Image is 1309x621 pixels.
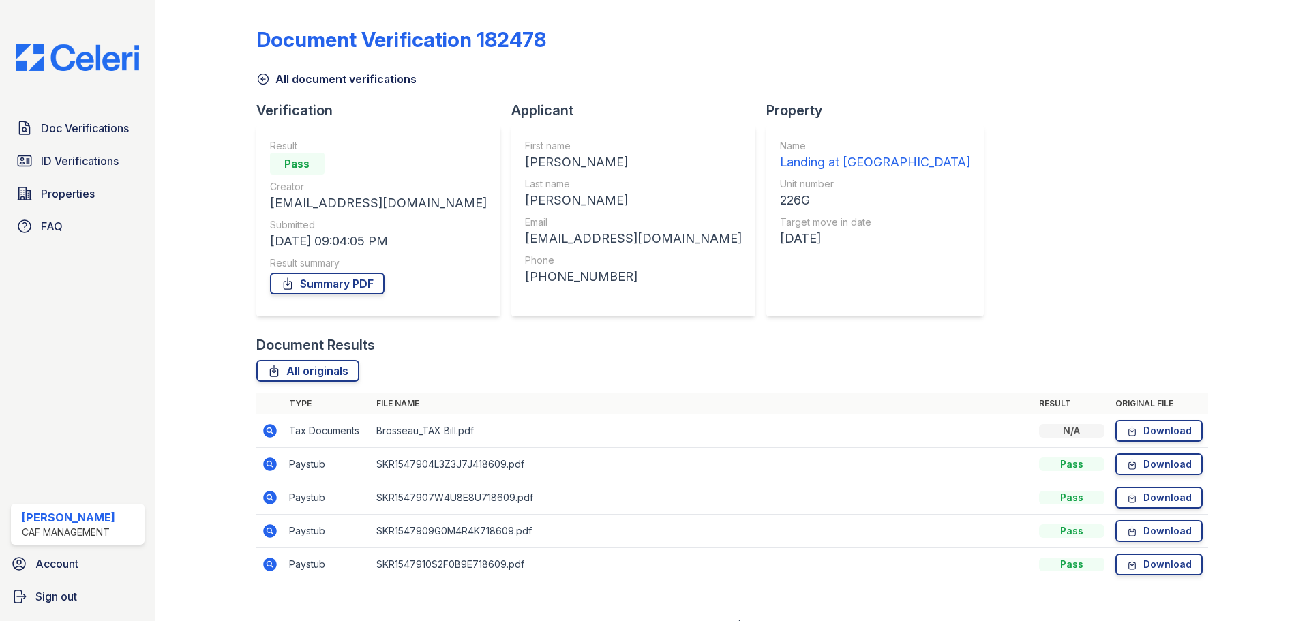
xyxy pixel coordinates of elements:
div: Last name [525,177,742,191]
div: Applicant [511,101,766,120]
span: Doc Verifications [41,120,129,136]
td: SKR1547904L3Z3J7J418609.pdf [371,448,1034,481]
td: Paystub [284,515,371,548]
div: Result summary [270,256,487,270]
div: Target move in date [780,215,970,229]
a: Download [1115,453,1203,475]
div: [DATE] 09:04:05 PM [270,232,487,251]
span: Sign out [35,588,77,605]
td: Brosseau_TAX Bill.pdf [371,414,1034,448]
div: Creator [270,180,487,194]
span: FAQ [41,218,63,234]
a: Summary PDF [270,273,385,294]
div: [PERSON_NAME] [525,191,742,210]
a: Account [5,550,150,577]
span: ID Verifications [41,153,119,169]
div: Name [780,139,970,153]
a: All document verifications [256,71,417,87]
div: N/A [1039,424,1104,438]
div: First name [525,139,742,153]
a: Properties [11,180,145,207]
div: Unit number [780,177,970,191]
div: Pass [1039,491,1104,504]
span: Account [35,556,78,572]
div: Pass [1039,457,1104,471]
div: Document Verification 182478 [256,27,546,52]
th: Result [1034,393,1110,414]
a: Sign out [5,583,150,610]
div: [PHONE_NUMBER] [525,267,742,286]
a: Download [1115,487,1203,509]
div: [PERSON_NAME] [22,509,115,526]
div: Result [270,139,487,153]
td: SKR1547907W4U8E8U718609.pdf [371,481,1034,515]
td: Paystub [284,481,371,515]
div: 226G [780,191,970,210]
div: CAF Management [22,526,115,539]
a: Download [1115,554,1203,575]
td: Paystub [284,548,371,581]
div: Pass [1039,558,1104,571]
div: Pass [270,153,325,175]
td: Tax Documents [284,414,371,448]
th: File name [371,393,1034,414]
div: [PERSON_NAME] [525,153,742,172]
div: Landing at [GEOGRAPHIC_DATA] [780,153,970,172]
div: Submitted [270,218,487,232]
img: CE_Logo_Blue-a8612792a0a2168367f1c8372b55b34899dd931a85d93a1a3d3e32e68fde9ad4.png [5,44,150,71]
a: Download [1115,520,1203,542]
div: [EMAIL_ADDRESS][DOMAIN_NAME] [270,194,487,213]
th: Original file [1110,393,1208,414]
div: [DATE] [780,229,970,248]
div: Verification [256,101,511,120]
th: Type [284,393,371,414]
a: All originals [256,360,359,382]
a: Doc Verifications [11,115,145,142]
a: Name Landing at [GEOGRAPHIC_DATA] [780,139,970,172]
div: Property [766,101,995,120]
a: FAQ [11,213,145,240]
a: ID Verifications [11,147,145,175]
div: Document Results [256,335,375,354]
span: Properties [41,185,95,202]
a: Download [1115,420,1203,442]
div: Pass [1039,524,1104,538]
div: [EMAIL_ADDRESS][DOMAIN_NAME] [525,229,742,248]
div: Phone [525,254,742,267]
td: Paystub [284,448,371,481]
td: SKR1547909G0M4R4K718609.pdf [371,515,1034,548]
div: Email [525,215,742,229]
td: SKR1547910S2F0B9E718609.pdf [371,548,1034,581]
